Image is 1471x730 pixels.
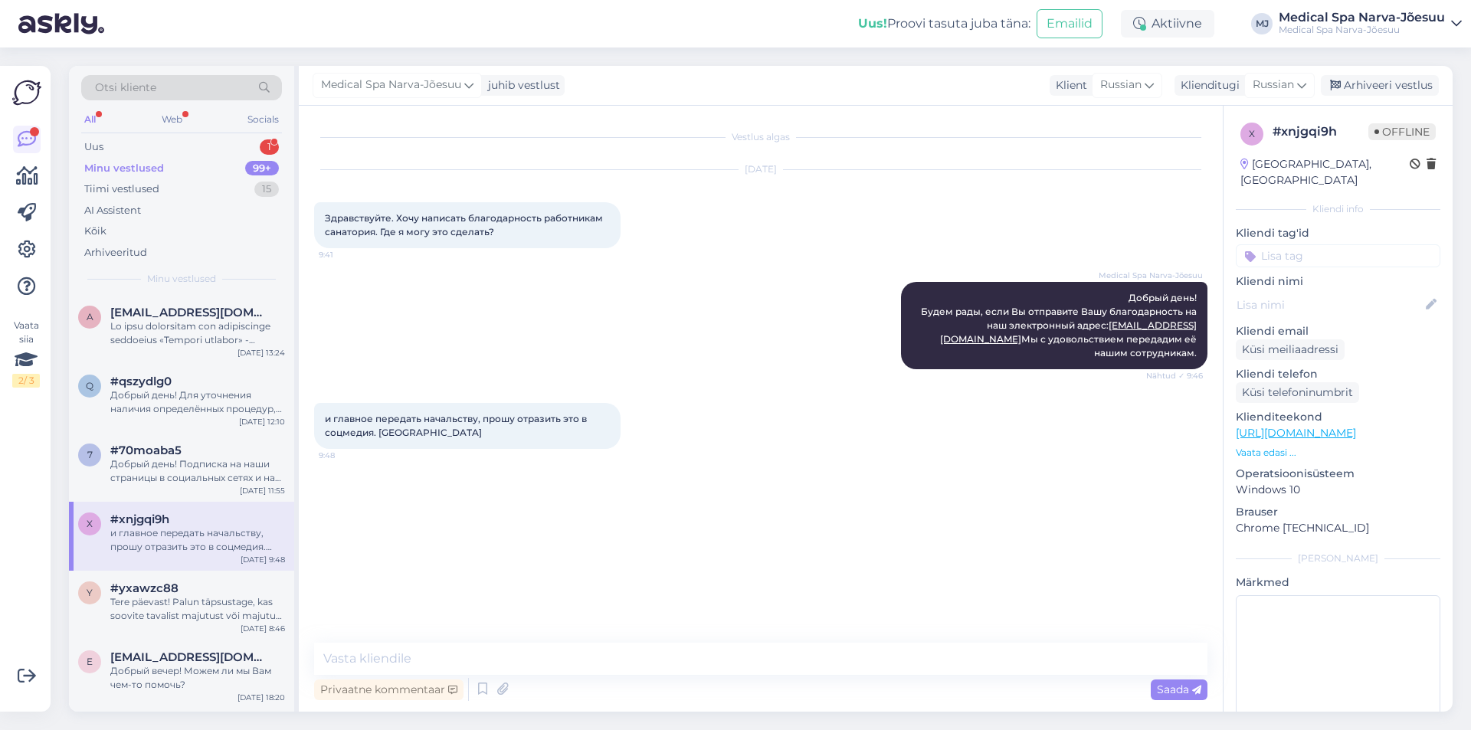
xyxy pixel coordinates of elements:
span: q [86,380,93,391]
p: Brauser [1236,504,1440,520]
span: 9:41 [319,249,376,260]
p: Vaata edasi ... [1236,446,1440,460]
span: Здравствуйте. Хочу написать благодарность работникам санатория. Где я могу это сделать? [325,212,605,237]
span: Medical Spa Narva-Jõesuu [321,77,461,93]
span: Offline [1368,123,1436,140]
div: Minu vestlused [84,161,164,176]
div: [DATE] 8:46 [241,623,285,634]
div: # xnjgqi9h [1273,123,1368,141]
div: Добрый день! Для уточнения наличия определённых процедур, пожалуйста, свяжитесь с нашими косметол... [110,388,285,416]
span: Nähtud ✓ 9:46 [1145,370,1203,381]
div: [DATE] [314,162,1207,176]
a: Medical Spa Narva-JõesuuMedical Spa Narva-Jõesuu [1279,11,1462,36]
span: Добрый день! Будем рады, если Вы отправите Вашу благодарность на наш электронный адрес: Мы с удов... [921,292,1199,358]
span: e [87,656,93,667]
div: Добрый вечер! Можем ли мы Вам чем-то помочь? [110,664,285,692]
div: Vestlus algas [314,130,1207,144]
div: Arhiveeri vestlus [1321,75,1439,96]
div: Küsi telefoninumbrit [1236,382,1359,403]
div: Tiimi vestlused [84,182,159,197]
div: Vaata siia [12,319,40,388]
span: Medical Spa Narva-Jõesuu [1099,270,1203,281]
div: Medical Spa Narva-Jõesuu [1279,24,1445,36]
div: Web [159,110,185,129]
div: [GEOGRAPHIC_DATA], [GEOGRAPHIC_DATA] [1240,156,1410,188]
div: 99+ [245,161,279,176]
p: Klienditeekond [1236,409,1440,425]
p: Windows 10 [1236,482,1440,498]
div: MJ [1251,13,1273,34]
input: Lisa nimi [1237,296,1423,313]
div: Arhiveeritud [84,245,147,260]
input: Lisa tag [1236,244,1440,267]
span: #yxawzc88 [110,581,179,595]
span: #70moaba5 [110,444,182,457]
div: 1 [260,139,279,155]
a: [URL][DOMAIN_NAME] [1236,426,1356,440]
div: 2 / 3 [12,374,40,388]
div: AI Assistent [84,203,141,218]
div: Küsi meiliaadressi [1236,339,1345,360]
p: Kliendi nimi [1236,273,1440,290]
p: Kliendi email [1236,323,1440,339]
div: [DATE] 9:48 [241,554,285,565]
div: Socials [244,110,282,129]
div: Privaatne kommentaar [314,679,464,700]
span: y [87,587,93,598]
div: Klienditugi [1175,77,1240,93]
span: Minu vestlused [147,272,216,286]
span: и главное передать начальству, прошу отразить это в соцмедия. [GEOGRAPHIC_DATA] [325,413,589,438]
span: #xnjgqi9h [110,512,169,526]
div: Добрый день! Подписка на наши страницы в социальных сетях и на рассылку - это полностью доброволь... [110,457,285,485]
div: Uus [84,139,103,155]
span: a [87,311,93,322]
div: Aktiivne [1121,10,1214,38]
div: [DATE] 18:20 [238,692,285,703]
span: x [87,518,93,529]
button: Emailid [1037,9,1102,38]
span: Russian [1253,77,1294,93]
div: 15 [254,182,279,197]
div: Proovi tasuta juba täna: [858,15,1030,33]
div: Klient [1050,77,1087,93]
span: Saada [1157,683,1201,696]
span: Russian [1100,77,1142,93]
div: [DATE] 12:10 [239,416,285,427]
span: andres58@inbox.ru [110,306,270,319]
b: Uus! [858,16,887,31]
span: elnara.taidre@artun.ee [110,650,270,664]
span: 9:48 [319,450,376,461]
div: Tere päevast! Palun täpsustage, kas soovite tavalist majutust või majutust programmi raames? [110,595,285,623]
div: Kliendi info [1236,202,1440,216]
div: Medical Spa Narva-Jõesuu [1279,11,1445,24]
p: Chrome [TECHNICAL_ID] [1236,520,1440,536]
div: Lo ipsu dolorsitam con adipiscinge seddoeius «Tempori utlabor» - etdol://magnaaliqua.en/ad/min-ve... [110,319,285,347]
div: All [81,110,99,129]
p: Märkmed [1236,575,1440,591]
span: 7 [87,449,93,460]
div: [PERSON_NAME] [1236,552,1440,565]
p: Kliendi telefon [1236,366,1440,382]
div: [DATE] 13:24 [238,347,285,358]
div: juhib vestlust [482,77,560,93]
p: Operatsioonisüsteem [1236,466,1440,482]
img: Askly Logo [12,78,41,107]
div: Kõik [84,224,106,239]
div: и главное передать начальству, прошу отразить это в соцмедия. [GEOGRAPHIC_DATA] [110,526,285,554]
span: Otsi kliente [95,80,156,96]
span: x [1249,128,1255,139]
p: Kliendi tag'id [1236,225,1440,241]
span: #qszydlg0 [110,375,172,388]
div: [DATE] 11:55 [240,485,285,496]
